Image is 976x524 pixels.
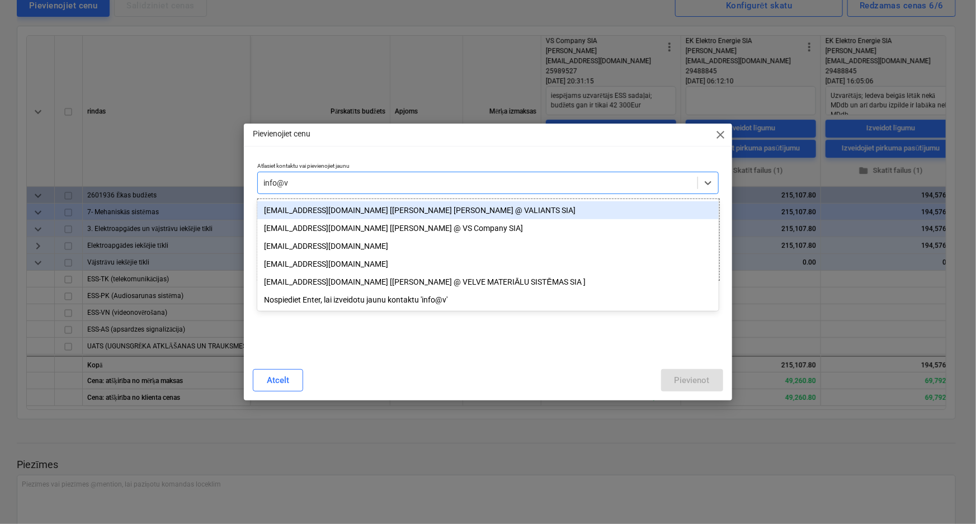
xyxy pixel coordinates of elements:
[267,373,289,388] div: Atcelt
[257,201,719,219] div: info@valiants.lv [Ingmar Ingmar @ VALIANTS SIA]
[257,291,719,309] div: Nospiediet Enter, lai izveidotu jaunu kontaktu 'info@v'
[253,128,310,140] p: Pievienojiet cenu
[253,369,303,391] button: Atcelt
[257,273,719,291] div: [EMAIL_ADDRESS][DOMAIN_NAME] [[PERSON_NAME] @ VELVE MATERIĀLU SISTĒMAS SIA ]
[257,255,719,273] div: [EMAIL_ADDRESS][DOMAIN_NAME]
[257,237,719,255] div: info@vauksa.lv
[257,201,719,219] div: [EMAIL_ADDRESS][DOMAIN_NAME] [[PERSON_NAME] [PERSON_NAME] @ VALIANTS SIA]
[257,219,719,237] div: [EMAIL_ADDRESS][DOMAIN_NAME] [[PERSON_NAME] @ VS Company SIA]
[257,255,719,273] div: info@vbuilders.lv
[257,219,719,237] div: info@vscompany.lv [Aleksejs Ivanovs @ VS Company SIA]
[920,470,976,524] iframe: Chat Widget
[257,162,719,172] p: Atlasiet kontaktu vai pievienojiet jaunu
[714,128,728,141] span: close
[257,273,719,291] div: info@velvemst.lv [Andris Jansons @ VELVE MATERIĀLU SISTĒMAS SIA ]
[257,237,719,255] div: [EMAIL_ADDRESS][DOMAIN_NAME]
